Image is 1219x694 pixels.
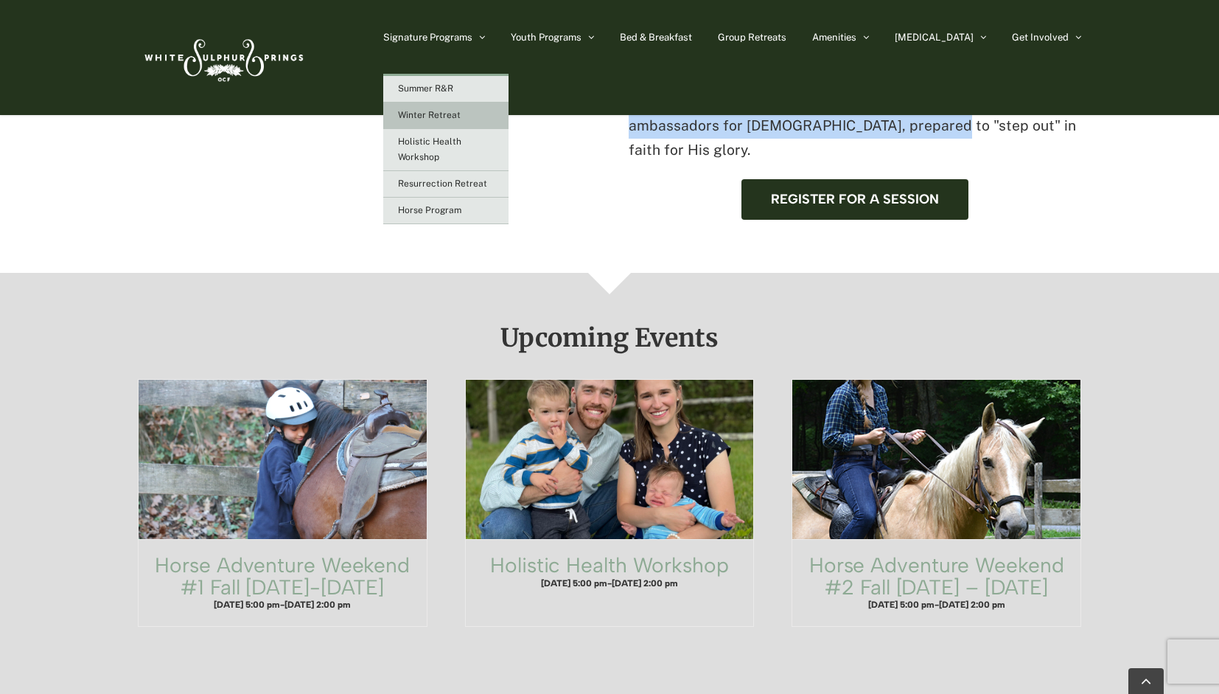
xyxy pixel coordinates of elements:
span: Summer R&R [398,83,453,94]
a: Horse Adventure Weekend #2 Fall [DATE] – [DATE] [809,552,1064,600]
a: Horse Adventure Weekend #2 Fall Friday – Sunday [792,380,1080,539]
span: Group Retreats [718,32,786,42]
span: [DATE] 5:00 pm [868,600,935,610]
h2: Upcoming Events [138,325,1081,351]
span: Signature Programs [383,32,472,42]
span: [DATE] 2:00 pm [939,600,1005,610]
a: Register [741,179,968,220]
span: Youth Programs [511,32,581,42]
a: Holistic Health Workshop [490,552,729,577]
a: Holistic Health Workshop [466,380,754,539]
a: Horse Program [383,198,509,224]
span: Winter Retreat [398,110,461,120]
span: [DATE] 2:00 pm [612,578,678,589]
span: Resurrection Retreat [398,178,487,189]
a: Winter Retreat [383,103,509,129]
span: Get Involved [1012,32,1069,42]
span: Holistic Health Workshop [398,136,461,162]
a: Horse Adventure Weekend #1 Fall Wednesday-Friday [139,380,427,539]
a: Horse Adventure Weekend #1 Fall [DATE]-[DATE] [155,552,410,600]
span: [DATE] 2:00 pm [284,600,351,610]
span: Register for a session [771,192,939,207]
span: Horse Program [398,205,461,215]
a: Resurrection Retreat [383,171,509,198]
span: Amenities [812,32,856,42]
span: [DATE] 5:00 pm [541,578,607,589]
span: [DATE] 5:00 pm [214,600,280,610]
a: Summer R&R [383,76,509,103]
span: [MEDICAL_DATA] [895,32,974,42]
img: White Sulphur Springs Logo [138,23,307,92]
span: Bed & Breakfast [620,32,692,42]
h4: - [807,598,1066,611]
h4: - [153,598,412,611]
h4: - [481,577,739,590]
a: Holistic Health Workshop [383,129,509,171]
